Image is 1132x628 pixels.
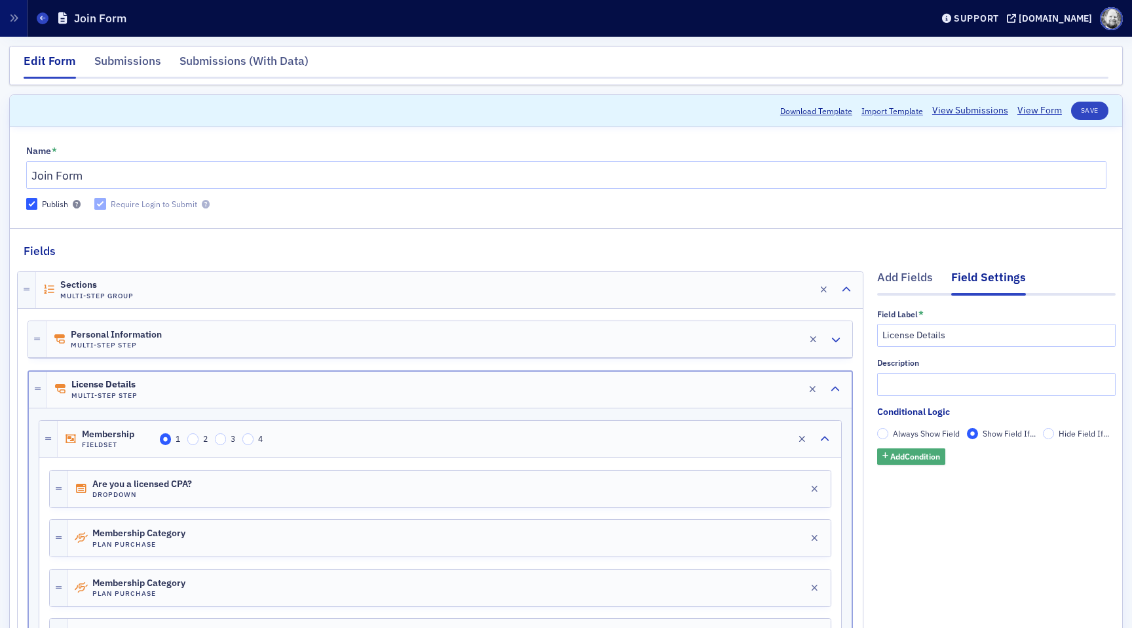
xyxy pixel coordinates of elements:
[94,198,106,210] input: Require Login to Submit
[861,105,923,117] span: Import Template
[890,450,940,462] span: Add Condition
[1007,14,1097,23] button: [DOMAIN_NAME]
[231,433,235,444] span: 3
[179,52,309,77] div: Submissions (With Data)
[60,292,134,300] h4: Multi-Step Group
[82,441,155,449] h4: Fieldset
[71,341,162,349] h4: Multi-Step Step
[893,428,960,439] span: Always Show Field
[24,243,56,260] h2: Fields
[1100,7,1123,30] span: Profile
[1043,428,1055,440] input: Hide Field If...
[877,309,918,319] div: Field Label
[187,433,199,445] input: 2
[932,104,1008,117] a: View Submissions
[111,199,197,210] div: Require Login to Submit
[967,428,979,440] input: Show Field If...
[82,429,155,440] span: Membership
[92,479,192,490] span: Are you a licensed CPA?
[71,330,162,340] span: Personal Information
[951,269,1026,295] div: Field Settings
[60,280,134,290] span: Sections
[242,433,254,445] input: 4
[877,405,950,419] div: Conditional Logic
[1071,102,1108,120] button: Save
[52,146,57,155] abbr: This field is required
[92,490,192,499] h4: Dropdown
[71,391,145,400] h4: Multi-Step Step
[1017,104,1062,117] a: View Form
[74,10,126,26] h1: Join Form
[877,269,933,293] div: Add Fields
[877,358,919,368] div: Description
[26,146,51,157] div: Name
[160,433,172,445] input: 1
[176,433,180,444] span: 1
[203,433,208,444] span: 2
[877,448,946,465] button: AddCondition
[954,12,999,24] div: Support
[26,198,38,210] input: Publish
[1019,12,1092,24] div: [DOMAIN_NAME]
[983,428,1036,439] span: Show Field If...
[92,578,185,589] span: Membership Category
[1059,428,1109,439] span: Hide Field If...
[92,540,185,549] h4: Plan Purchase
[215,433,227,445] input: 3
[42,199,68,210] div: Publish
[780,105,852,117] button: Download Template
[71,380,145,390] span: License Details
[92,528,185,539] span: Membership Category
[918,309,924,319] abbr: This field is required
[24,52,76,79] div: Edit Form
[94,52,161,77] div: Submissions
[877,428,889,440] input: Always Show Field
[258,433,263,444] span: 4
[92,589,185,598] h4: Plan Purchase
